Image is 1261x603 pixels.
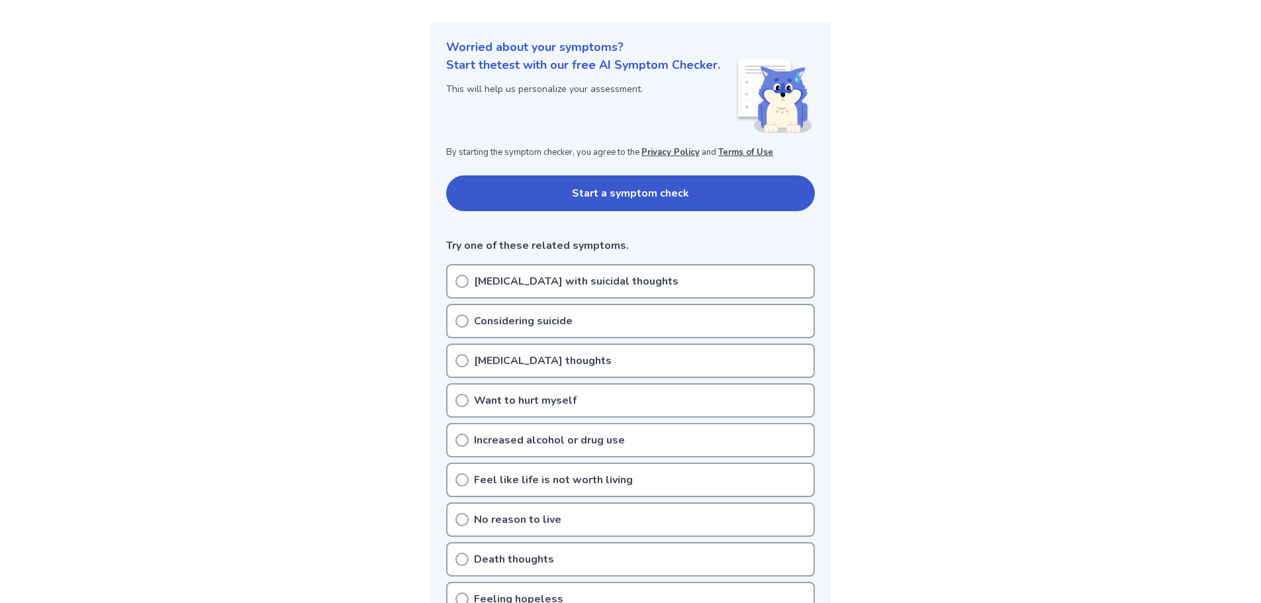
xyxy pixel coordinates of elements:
[718,146,773,158] a: Terms of Use
[474,353,612,369] p: [MEDICAL_DATA] thoughts
[474,393,577,408] p: Want to hurt myself
[474,273,678,289] p: [MEDICAL_DATA] with suicidal thoughts
[474,551,554,567] p: Death thoughts
[446,82,720,96] p: This will help us personalize your assessment.
[446,175,815,211] button: Start a symptom check
[474,313,573,329] p: Considering suicide
[735,59,812,133] img: Shiba
[474,472,633,488] p: Feel like life is not worth living
[474,432,625,448] p: Increased alcohol or drug use
[446,56,720,74] p: Start the test with our free AI Symptom Checker.
[446,238,815,254] p: Try one of these related symptoms.
[446,146,815,160] p: By starting the symptom checker, you agree to the and
[446,38,815,56] p: Worried about your symptoms?
[474,512,561,528] p: No reason to live
[641,146,700,158] a: Privacy Policy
